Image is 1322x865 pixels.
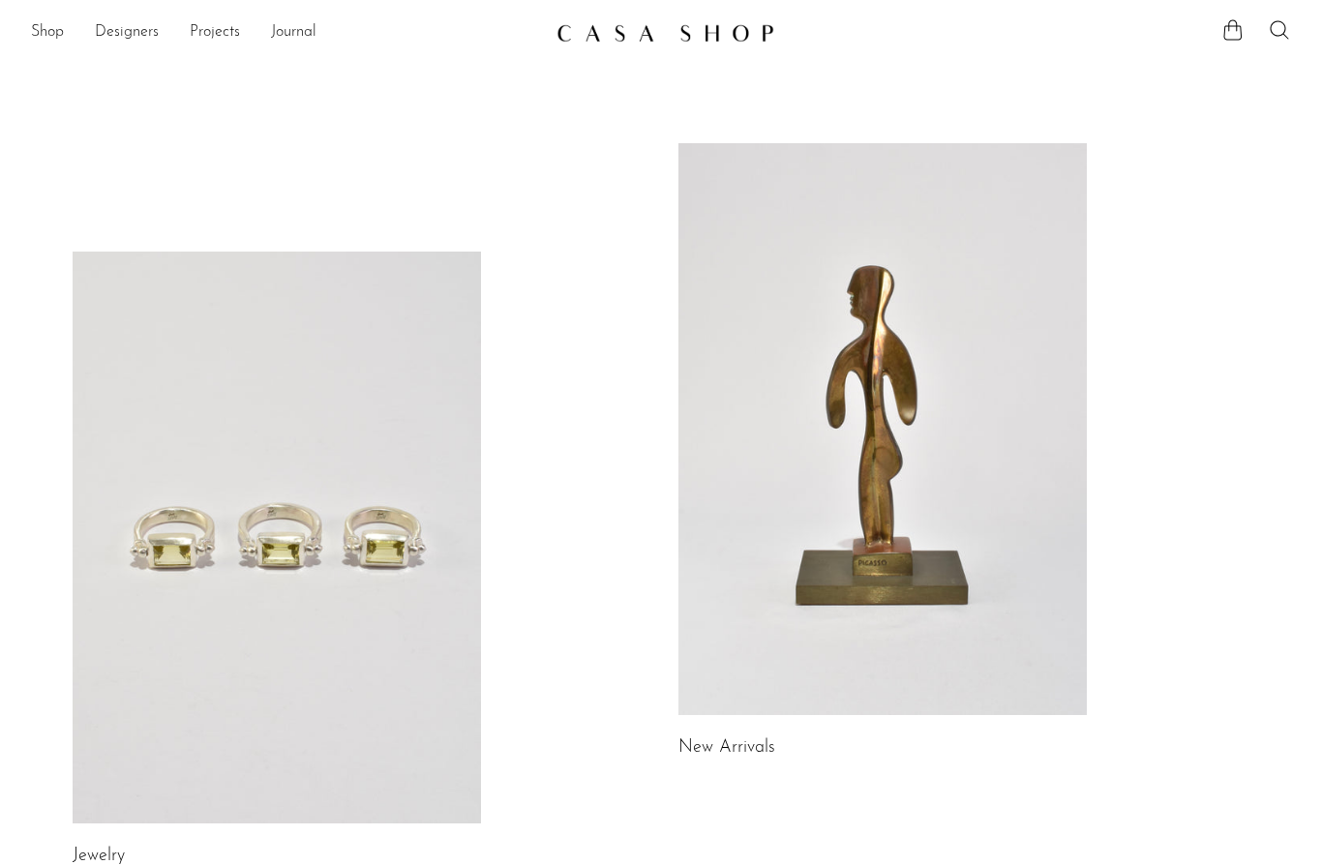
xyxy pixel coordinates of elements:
[31,16,541,49] nav: Desktop navigation
[271,20,316,45] a: Journal
[31,16,541,49] ul: NEW HEADER MENU
[31,20,64,45] a: Shop
[678,739,775,757] a: New Arrivals
[190,20,240,45] a: Projects
[95,20,159,45] a: Designers
[73,848,125,865] a: Jewelry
